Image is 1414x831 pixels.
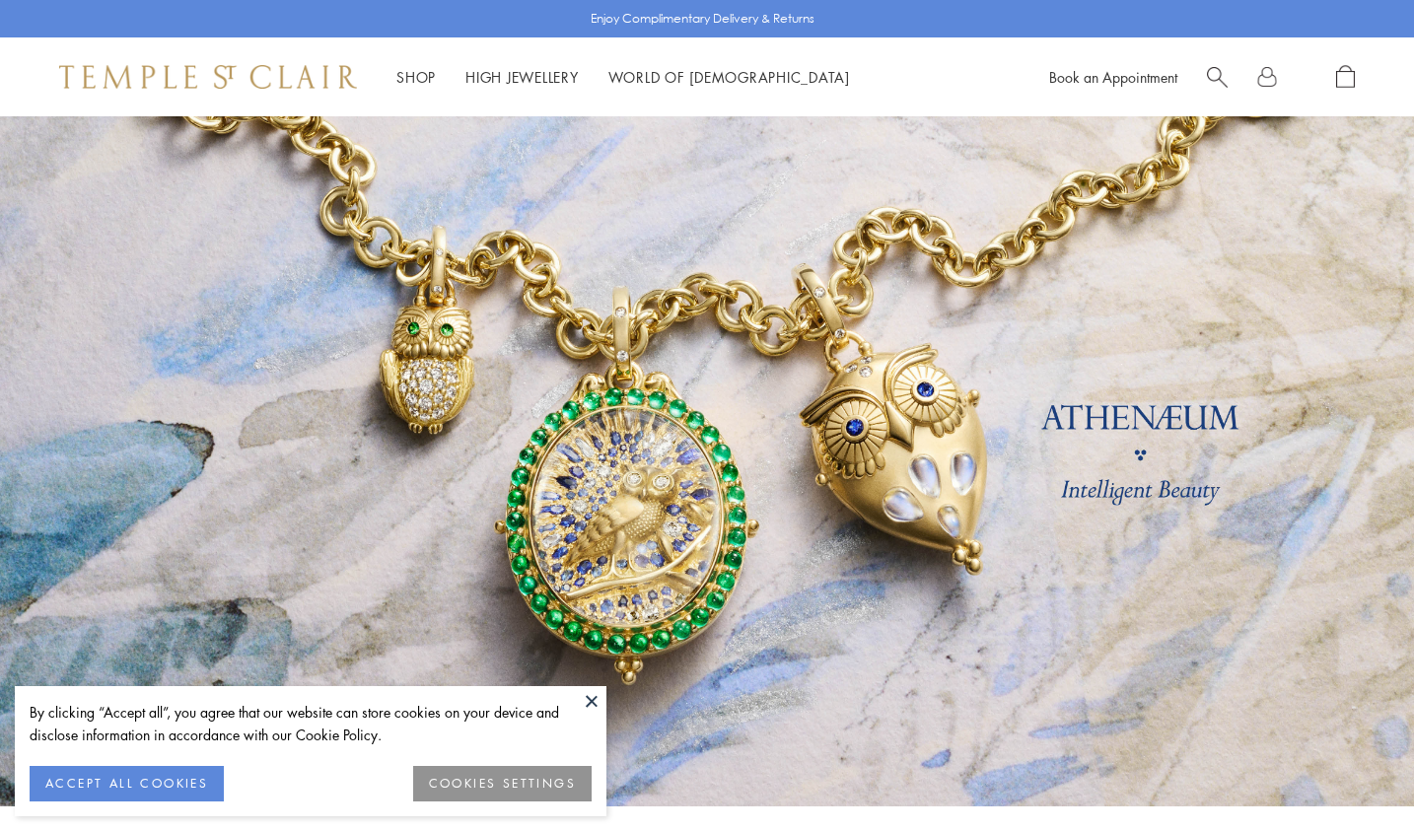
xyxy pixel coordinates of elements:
p: Enjoy Complimentary Delivery & Returns [591,9,814,29]
nav: Main navigation [396,65,850,90]
div: By clicking “Accept all”, you agree that our website can store cookies on your device and disclos... [30,701,592,746]
a: ShopShop [396,67,436,87]
button: ACCEPT ALL COOKIES [30,766,224,801]
a: High JewelleryHigh Jewellery [465,67,579,87]
button: COOKIES SETTINGS [413,766,592,801]
iframe: Gorgias live chat messenger [1315,738,1394,811]
a: Book an Appointment [1049,67,1177,87]
a: Search [1207,65,1228,90]
a: World of [DEMOGRAPHIC_DATA]World of [DEMOGRAPHIC_DATA] [608,67,850,87]
img: Temple St. Clair [59,65,357,89]
a: Open Shopping Bag [1336,65,1355,90]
